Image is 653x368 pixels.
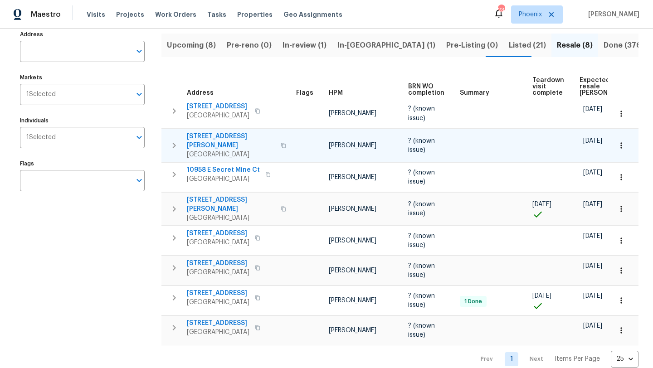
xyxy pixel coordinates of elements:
[87,10,105,19] span: Visits
[187,328,249,337] span: [GEOGRAPHIC_DATA]
[20,161,145,166] label: Flags
[329,267,376,274] span: [PERSON_NAME]
[187,90,214,96] span: Address
[187,165,260,174] span: 10958 E Secret Mine Ct
[498,5,504,15] div: 23
[31,10,61,19] span: Maestro
[532,77,564,96] span: Teardown visit complete
[20,32,145,37] label: Address
[187,150,275,159] span: [GEOGRAPHIC_DATA]
[408,293,435,308] span: ? (known issue)
[187,319,249,328] span: [STREET_ADDRESS]
[329,206,376,212] span: [PERSON_NAME]
[472,351,638,368] nav: Pagination Navigation
[133,174,146,187] button: Open
[329,90,343,96] span: HPM
[187,298,249,307] span: [GEOGRAPHIC_DATA]
[583,323,602,329] span: [DATE]
[133,131,146,144] button: Open
[583,201,602,208] span: [DATE]
[408,169,435,185] span: ? (known issue)
[408,263,435,278] span: ? (known issue)
[227,39,272,52] span: Pre-reno (0)
[187,111,249,120] span: [GEOGRAPHIC_DATA]
[532,293,551,299] span: [DATE]
[187,102,249,111] span: [STREET_ADDRESS]
[583,293,602,299] span: [DATE]
[583,263,602,269] span: [DATE]
[408,138,435,153] span: ? (known issue)
[329,174,376,180] span: [PERSON_NAME]
[583,138,602,144] span: [DATE]
[532,201,551,208] span: [DATE]
[408,201,435,217] span: ? (known issue)
[133,45,146,58] button: Open
[187,259,249,268] span: [STREET_ADDRESS]
[187,238,249,247] span: [GEOGRAPHIC_DATA]
[187,213,275,223] span: [GEOGRAPHIC_DATA]
[237,10,273,19] span: Properties
[329,142,376,149] span: [PERSON_NAME]
[408,233,435,248] span: ? (known issue)
[337,39,435,52] span: In-[GEOGRAPHIC_DATA] (1)
[408,106,435,121] span: ? (known issue)
[604,39,644,52] span: Done (376)
[557,39,593,52] span: Resale (8)
[187,132,275,150] span: [STREET_ADDRESS][PERSON_NAME]
[585,10,639,19] span: [PERSON_NAME]
[187,174,260,184] span: [GEOGRAPHIC_DATA]
[187,289,249,298] span: [STREET_ADDRESS]
[580,77,631,96] span: Expected resale [PERSON_NAME]
[519,10,542,19] span: Phoenix
[26,91,56,98] span: 1 Selected
[583,106,602,112] span: [DATE]
[329,327,376,334] span: [PERSON_NAME]
[207,11,226,18] span: Tasks
[133,88,146,101] button: Open
[187,195,275,213] span: [STREET_ADDRESS][PERSON_NAME]
[460,90,489,96] span: Summary
[283,39,326,52] span: In-review (1)
[26,134,56,141] span: 1 Selected
[583,169,602,176] span: [DATE]
[20,75,145,80] label: Markets
[408,83,444,96] span: BRN WO completion
[167,39,216,52] span: Upcoming (8)
[187,229,249,238] span: [STREET_ADDRESS]
[329,297,376,304] span: [PERSON_NAME]
[555,354,600,363] p: Items Per Page
[155,10,196,19] span: Work Orders
[283,10,342,19] span: Geo Assignments
[461,298,486,305] span: 1 Done
[505,352,518,366] a: Goto page 1
[187,268,249,277] span: [GEOGRAPHIC_DATA]
[583,233,602,239] span: [DATE]
[509,39,546,52] span: Listed (21)
[20,118,145,123] label: Individuals
[329,237,376,244] span: [PERSON_NAME]
[329,110,376,116] span: [PERSON_NAME]
[408,323,435,338] span: ? (known issue)
[116,10,144,19] span: Projects
[446,39,498,52] span: Pre-Listing (0)
[296,90,313,96] span: Flags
